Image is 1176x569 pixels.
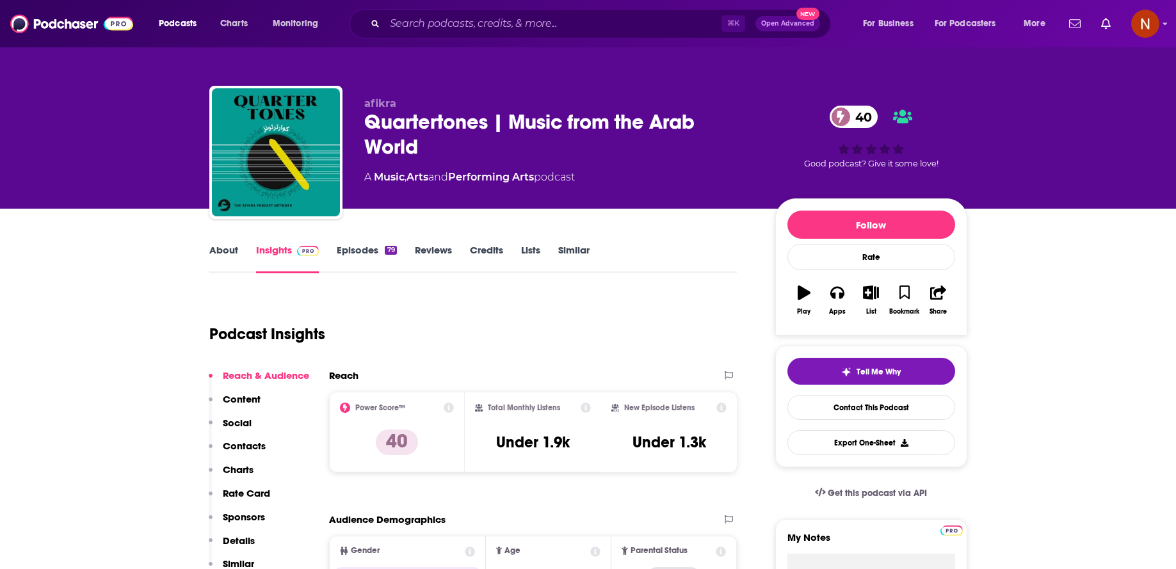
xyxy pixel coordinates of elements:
[223,417,252,429] p: Social
[854,13,930,34] button: open menu
[209,463,254,487] button: Charts
[351,547,380,555] span: Gender
[212,13,255,34] a: Charts
[787,430,955,455] button: Export One-Sheet
[863,15,914,33] span: For Business
[209,511,265,534] button: Sponsors
[407,171,428,183] a: Arts
[828,488,927,499] span: Get this podcast via API
[496,433,570,452] h3: Under 1.9k
[857,367,901,377] span: Tell Me Why
[787,358,955,385] button: tell me why sparkleTell Me Why
[297,246,319,256] img: Podchaser Pro
[364,97,396,109] span: afikra
[209,393,261,417] button: Content
[374,171,405,183] a: Music
[504,547,520,555] span: Age
[761,20,814,27] span: Open Advanced
[632,433,706,452] h3: Under 1.3k
[209,534,255,558] button: Details
[223,440,266,452] p: Contacts
[448,171,534,183] a: Performing Arts
[1015,13,1061,34] button: open menu
[385,246,396,255] div: 79
[1131,10,1159,38] button: Show profile menu
[355,403,405,412] h2: Power Score™
[212,88,340,216] img: Quartertones | Music from the Arab World
[209,487,270,511] button: Rate Card
[488,403,560,412] h2: Total Monthly Listens
[521,244,540,273] a: Lists
[787,395,955,420] a: Contact This Podcast
[721,15,745,32] span: ⌘ K
[256,244,319,273] a: InsightsPodchaser Pro
[797,308,810,316] div: Play
[209,369,309,393] button: Reach & Audience
[921,277,954,323] button: Share
[329,513,446,525] h2: Audience Demographics
[631,547,688,555] span: Parental Status
[821,277,854,323] button: Apps
[1096,13,1116,35] a: Show notifications dropdown
[273,15,318,33] span: Monitoring
[888,277,921,323] button: Bookmark
[787,531,955,554] label: My Notes
[755,16,820,31] button: Open AdvancedNew
[935,15,996,33] span: For Podcasters
[1131,10,1159,38] span: Logged in as AdelNBM
[159,15,197,33] span: Podcasts
[940,525,963,536] img: Podchaser Pro
[428,171,448,183] span: and
[830,106,878,128] a: 40
[223,369,309,381] p: Reach & Audience
[796,8,819,20] span: New
[385,13,721,34] input: Search podcasts, credits, & more...
[854,277,887,323] button: List
[930,308,947,316] div: Share
[209,417,252,440] button: Social
[362,9,843,38] div: Search podcasts, credits, & more...
[805,477,938,509] a: Get this podcast via API
[337,244,396,273] a: Episodes79
[1024,15,1045,33] span: More
[364,170,575,185] div: A podcast
[558,244,590,273] a: Similar
[150,13,213,34] button: open menu
[624,403,695,412] h2: New Episode Listens
[1131,10,1159,38] img: User Profile
[926,13,1015,34] button: open menu
[415,244,452,273] a: Reviews
[940,524,963,536] a: Pro website
[10,12,133,36] img: Podchaser - Follow, Share and Rate Podcasts
[1064,13,1086,35] a: Show notifications dropdown
[866,308,876,316] div: List
[329,369,358,381] h2: Reach
[220,15,248,33] span: Charts
[775,97,967,177] div: 40Good podcast? Give it some love!
[889,308,919,316] div: Bookmark
[829,308,846,316] div: Apps
[841,367,851,377] img: tell me why sparkle
[264,13,335,34] button: open menu
[223,534,255,547] p: Details
[223,511,265,523] p: Sponsors
[787,277,821,323] button: Play
[223,393,261,405] p: Content
[209,244,238,273] a: About
[787,244,955,270] div: Rate
[787,211,955,239] button: Follow
[376,429,418,455] p: 40
[209,440,266,463] button: Contacts
[223,487,270,499] p: Rate Card
[842,106,878,128] span: 40
[209,325,325,344] h1: Podcast Insights
[470,244,503,273] a: Credits
[405,171,407,183] span: ,
[223,463,254,476] p: Charts
[804,159,938,168] span: Good podcast? Give it some love!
